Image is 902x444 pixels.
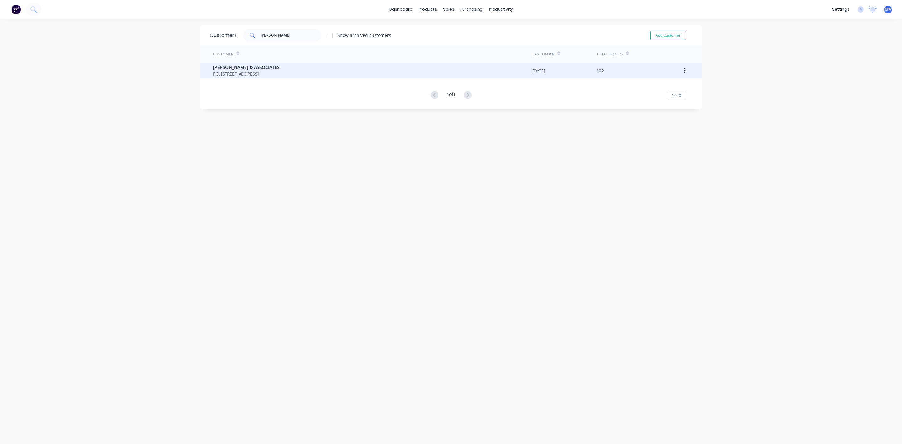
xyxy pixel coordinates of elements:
[885,7,892,12] span: MW
[829,5,853,14] div: settings
[210,32,237,39] div: Customers
[213,64,280,71] span: [PERSON_NAME] & ASSOCIATES
[261,29,322,42] input: Search customers...
[457,5,486,14] div: purchasing
[532,51,554,57] div: Last Order
[337,32,391,39] div: Show archived customers
[213,71,280,77] span: P.O. [STREET_ADDRESS]
[213,51,233,57] div: Customer
[440,5,457,14] div: sales
[596,51,623,57] div: Total Orders
[11,5,21,14] img: Factory
[596,67,604,74] div: 102
[532,67,545,74] div: [DATE]
[386,5,416,14] a: dashboard
[650,31,686,40] button: Add Customer
[672,92,677,99] span: 10
[416,5,440,14] div: products
[447,91,456,100] div: 1 of 1
[486,5,516,14] div: productivity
